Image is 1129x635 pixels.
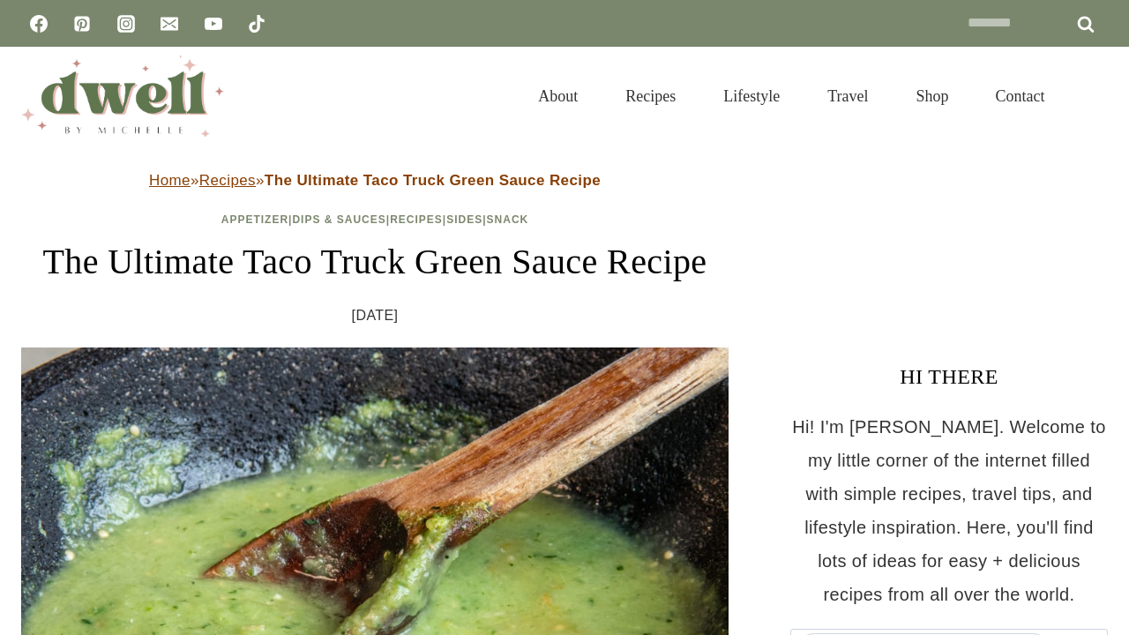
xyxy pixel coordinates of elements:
a: Appetizer [221,213,288,226]
a: TikTok [239,6,274,41]
time: [DATE] [352,303,399,329]
a: Lifestyle [699,65,804,127]
a: Dips & Sauces [292,213,385,226]
a: Pinterest [64,6,100,41]
a: YouTube [196,6,231,41]
h3: HI THERE [790,361,1108,392]
img: DWELL by michelle [21,56,224,137]
a: Recipes [602,65,699,127]
a: About [514,65,602,127]
nav: Primary Navigation [514,65,1069,127]
a: Home [149,172,191,189]
span: | | | | [221,213,529,226]
a: Travel [804,65,892,127]
a: Facebook [21,6,56,41]
a: Recipes [390,213,443,226]
a: Contact [972,65,1069,127]
a: Email [152,6,187,41]
span: » » [149,172,601,189]
strong: The Ultimate Taco Truck Green Sauce Recipe [265,172,601,189]
button: View Search Form [1078,81,1108,111]
a: Instagram [108,6,144,41]
h1: The Ultimate Taco Truck Green Sauce Recipe [21,235,729,288]
p: Hi! I'm [PERSON_NAME]. Welcome to my little corner of the internet filled with simple recipes, tr... [790,410,1108,611]
a: Recipes [199,172,256,189]
a: Shop [892,65,972,127]
a: Sides [446,213,482,226]
a: Snack [487,213,529,226]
